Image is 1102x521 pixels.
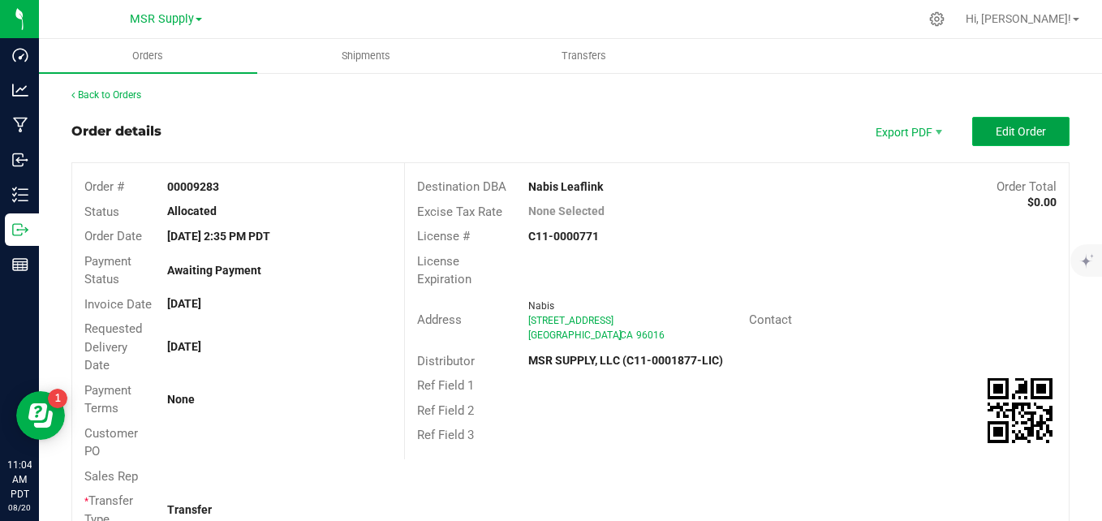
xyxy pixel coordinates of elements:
span: Ref Field 2 [417,403,474,418]
a: Shipments [257,39,476,73]
span: Invoice Date [84,297,152,312]
span: Edit Order [996,125,1046,138]
inline-svg: Reports [12,256,28,273]
inline-svg: Inbound [12,152,28,168]
span: Customer PO [84,426,138,459]
span: 96016 [636,329,665,341]
span: [STREET_ADDRESS] [528,315,613,326]
span: Payment Status [84,254,131,287]
span: CA [620,329,633,341]
span: Order Date [84,229,142,243]
li: Export PDF [859,117,956,146]
span: [GEOGRAPHIC_DATA] [528,329,622,341]
span: Ref Field 1 [417,378,474,393]
span: Ref Field 3 [417,428,474,442]
strong: Awaiting Payment [167,264,261,277]
inline-svg: Analytics [12,82,28,98]
button: Edit Order [972,117,1070,146]
span: Payment Terms [84,383,131,416]
strong: [DATE] [167,340,201,353]
strong: None Selected [528,205,605,217]
inline-svg: Inventory [12,187,28,203]
strong: Transfer [167,503,212,516]
strong: C11-0000771 [528,230,599,243]
span: Excise Tax Rate [417,205,502,219]
span: Orders [110,49,185,63]
strong: $0.00 [1027,196,1057,209]
inline-svg: Dashboard [12,47,28,63]
strong: [DATE] 2:35 PM PDT [167,230,270,243]
span: MSR Supply [130,12,194,26]
strong: [DATE] [167,297,201,310]
strong: None [167,393,195,406]
qrcode: 00009283 [988,378,1052,443]
p: 08/20 [7,502,32,514]
iframe: Resource center unread badge [48,389,67,408]
span: Nabis [528,300,554,312]
inline-svg: Outbound [12,222,28,238]
span: Distributor [417,354,475,368]
span: Contact [749,312,792,327]
span: Address [417,312,462,327]
div: Manage settings [927,11,947,27]
a: Back to Orders [71,89,141,101]
strong: 00009283 [167,180,219,193]
span: Order Total [997,179,1057,194]
span: Destination DBA [417,179,506,194]
img: Scan me! [988,378,1052,443]
div: Order details [71,122,161,141]
strong: Allocated [167,205,217,217]
inline-svg: Manufacturing [12,117,28,133]
span: License # [417,229,470,243]
span: License Expiration [417,254,471,287]
strong: MSR SUPPLY, LLC (C11-0001877-LIC) [528,354,723,367]
span: Hi, [PERSON_NAME]! [966,12,1071,25]
p: 11:04 AM PDT [7,458,32,502]
span: Requested Delivery Date [84,321,142,372]
strong: Nabis Leaflink [528,180,603,193]
a: Orders [39,39,257,73]
a: Transfers [475,39,693,73]
iframe: Resource center [16,391,65,440]
span: Shipments [320,49,412,63]
span: Status [84,205,119,219]
span: Sales Rep [84,469,138,484]
span: Transfers [540,49,628,63]
span: , [618,329,620,341]
span: Order # [84,179,124,194]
